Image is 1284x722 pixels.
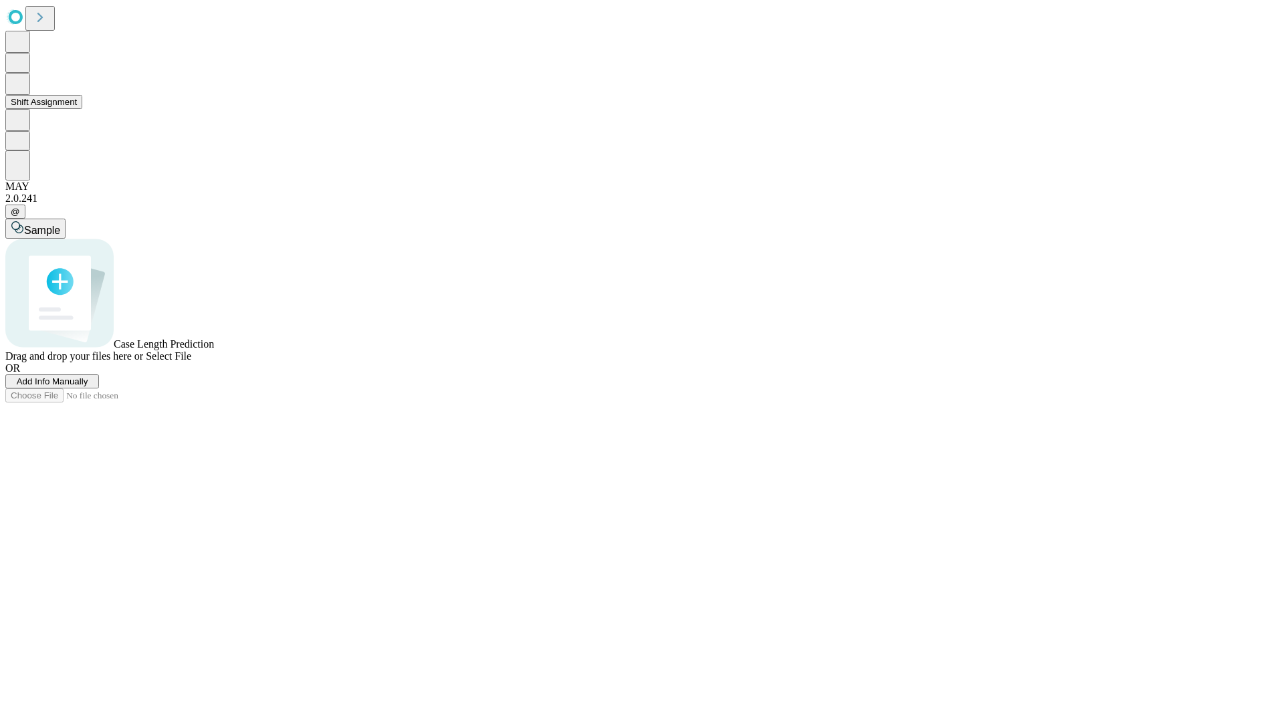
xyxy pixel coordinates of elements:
[5,193,1279,205] div: 2.0.241
[24,225,60,236] span: Sample
[146,350,191,362] span: Select File
[5,219,66,239] button: Sample
[5,362,20,374] span: OR
[5,205,25,219] button: @
[114,338,214,350] span: Case Length Prediction
[5,374,99,388] button: Add Info Manually
[5,350,143,362] span: Drag and drop your files here or
[11,207,20,217] span: @
[5,95,82,109] button: Shift Assignment
[5,180,1279,193] div: MAY
[17,376,88,386] span: Add Info Manually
